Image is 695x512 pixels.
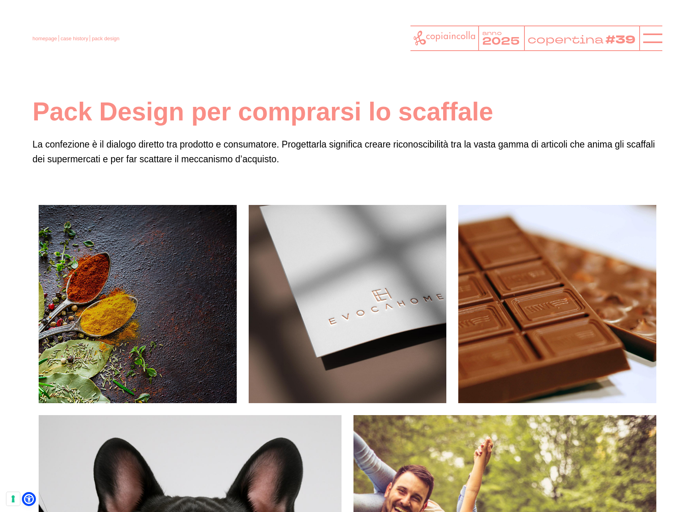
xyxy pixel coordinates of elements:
a: pack design [92,35,119,41]
a: Open Accessibility Menu [24,494,34,504]
tspan: anno [482,28,502,37]
a: case history [61,35,88,41]
tspan: copertina [528,32,603,47]
p: La confezione è il dialogo diretto tra prodotto e consumatore. Progettarla significa creare ricon... [33,137,663,167]
a: homepage [33,35,57,41]
tspan: 2025 [482,34,520,49]
button: Le tue preferenze relative al consenso per le tecnologie di tracciamento [6,492,20,506]
tspan: #39 [605,32,636,48]
h1: Pack Design per comprarsi lo scaffale [33,96,663,128]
